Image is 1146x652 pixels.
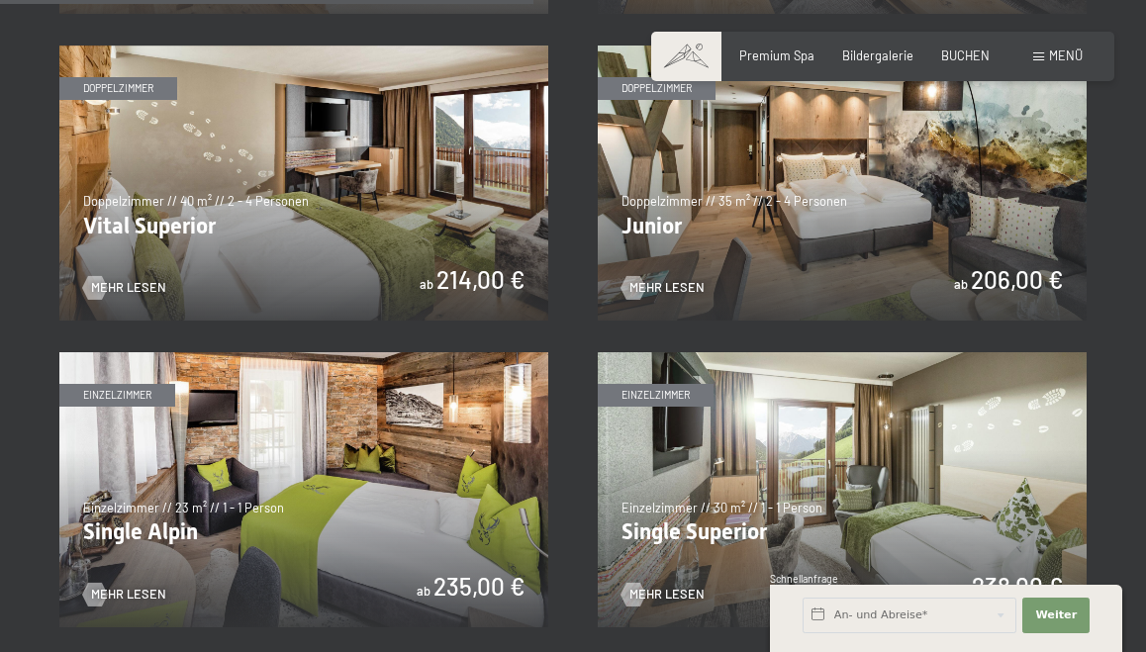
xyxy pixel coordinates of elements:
[629,279,705,297] span: Mehr Lesen
[621,279,705,297] a: Mehr Lesen
[621,586,705,604] a: Mehr Lesen
[770,573,838,585] span: Schnellanfrage
[91,279,166,297] span: Mehr Lesen
[598,352,1087,627] img: Single Superior
[598,46,1087,321] img: Junior
[629,586,705,604] span: Mehr Lesen
[1035,607,1077,623] span: Weiter
[598,352,1087,362] a: Single Superior
[59,46,548,321] img: Vital Superior
[739,47,814,63] a: Premium Spa
[83,279,166,297] a: Mehr Lesen
[842,47,913,63] a: Bildergalerie
[59,352,548,627] img: Single Alpin
[941,47,990,63] a: BUCHEN
[59,352,548,362] a: Single Alpin
[1022,598,1090,633] button: Weiter
[1049,47,1083,63] span: Menü
[91,586,166,604] span: Mehr Lesen
[83,586,166,604] a: Mehr Lesen
[598,46,1087,55] a: Junior
[59,46,548,55] a: Vital Superior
